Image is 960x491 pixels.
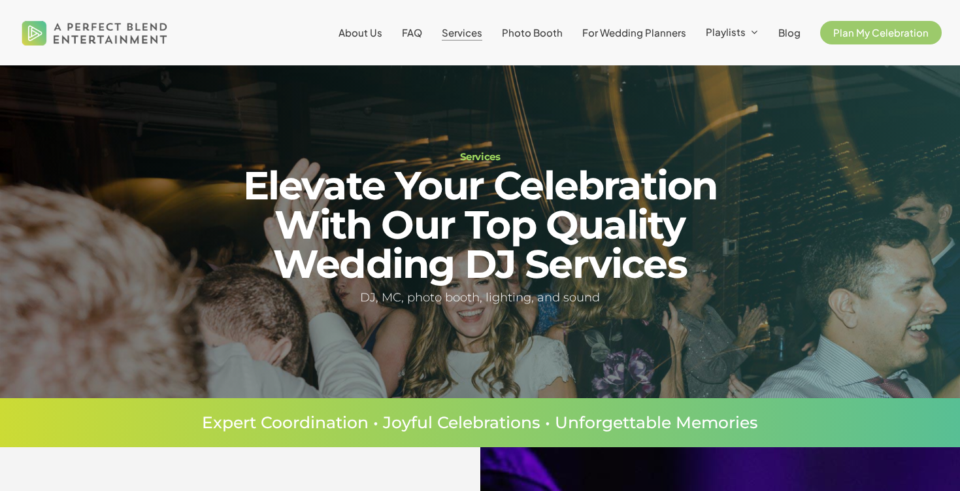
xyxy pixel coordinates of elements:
[442,27,482,38] a: Services
[502,27,563,38] a: Photo Booth
[191,152,769,161] h1: Services
[502,26,563,39] span: Photo Booth
[402,26,422,39] span: FAQ
[442,26,482,39] span: Services
[191,166,769,284] h2: Elevate Your Celebration With Our Top Quality Wedding DJ Services
[820,27,942,38] a: Plan My Celebration
[402,27,422,38] a: FAQ
[582,27,686,38] a: For Wedding Planners
[18,9,171,56] img: A Perfect Blend Entertainment
[778,26,801,39] span: Blog
[778,27,801,38] a: Blog
[339,27,382,38] a: About Us
[191,288,769,307] h5: DJ, MC, photo booth, lighting, and sound
[833,26,929,39] span: Plan My Celebration
[339,26,382,39] span: About Us
[39,415,921,431] p: Expert Coordination • Joyful Celebrations • Unforgettable Memories
[706,25,746,38] span: Playlists
[706,27,759,39] a: Playlists
[582,26,686,39] span: For Wedding Planners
